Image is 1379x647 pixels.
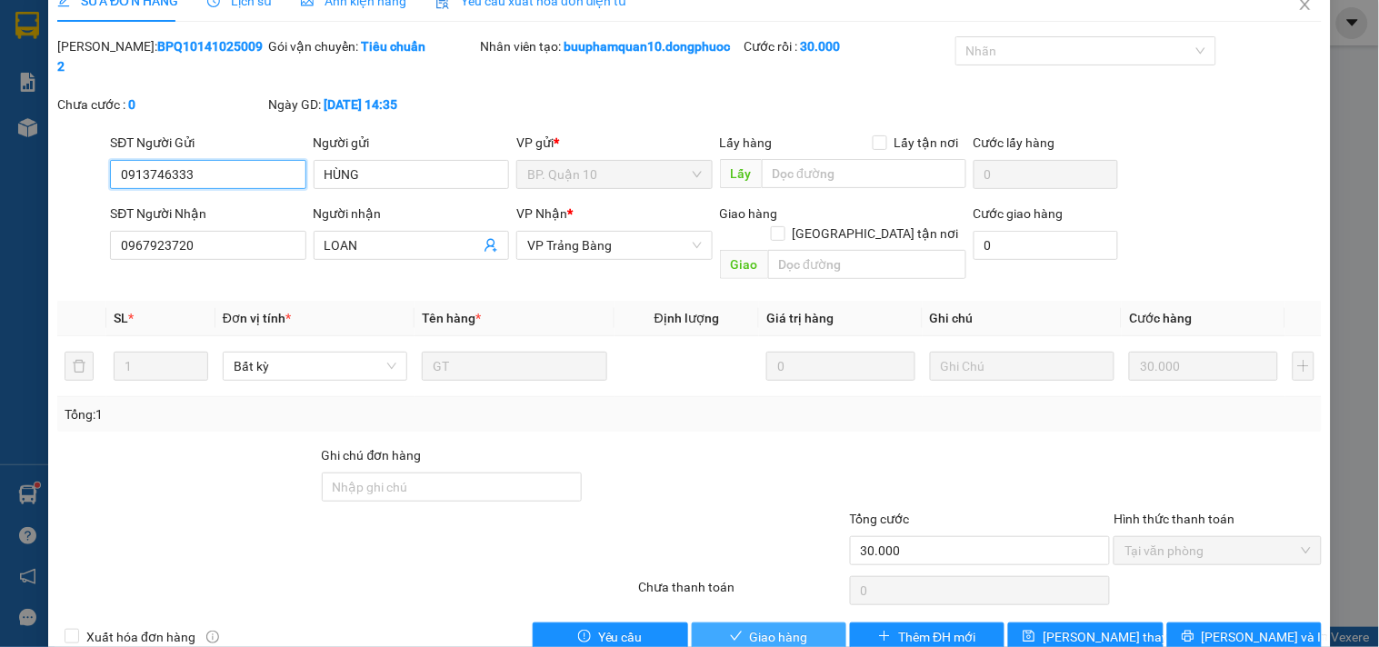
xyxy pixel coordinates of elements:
[480,36,741,56] div: Nhân viên tạo:
[40,132,111,143] span: 16:34:23 [DATE]
[422,352,606,381] input: VD: Bàn, Ghế
[144,81,223,92] span: Hotline: 19001152
[6,11,87,91] img: logo
[785,224,966,244] span: [GEOGRAPHIC_DATA] tận nơi
[1124,537,1310,564] span: Tại văn phòng
[5,132,111,143] span: In ngày:
[144,10,249,25] strong: ĐỒNG PHƯỚC
[314,204,509,224] div: Người nhận
[720,135,773,150] span: Lấy hàng
[923,301,1122,336] th: Ghi chú
[57,36,265,76] div: [PERSON_NAME]:
[65,404,534,424] div: Tổng: 1
[79,627,203,647] span: Xuất hóa đơn hàng
[1182,630,1194,644] span: printer
[720,250,768,279] span: Giao
[114,311,128,325] span: SL
[234,353,396,380] span: Bất kỳ
[974,231,1119,260] input: Cước giao hàng
[144,29,245,52] span: Bến xe [GEOGRAPHIC_DATA]
[206,631,219,643] span: info-circle
[578,630,591,644] span: exclamation-circle
[322,448,422,463] label: Ghi chú đơn hàng
[314,133,509,153] div: Người gửi
[223,311,291,325] span: Đơn vị tính
[974,160,1119,189] input: Cước lấy hàng
[1043,627,1188,647] span: [PERSON_NAME] thay đổi
[762,159,966,188] input: Dọc đường
[730,630,743,644] span: check
[5,117,195,128] span: [PERSON_NAME]:
[1202,627,1329,647] span: [PERSON_NAME] và In
[269,95,476,114] div: Ngày GD:
[516,133,712,153] div: VP gửi
[144,55,250,77] span: 01 Võ Văn Truyện, KP.1, Phường 2
[110,204,305,224] div: SĐT Người Nhận
[768,250,966,279] input: Dọc đường
[1129,352,1278,381] input: 0
[322,473,583,502] input: Ghi chú đơn hàng
[1129,311,1192,325] span: Cước hàng
[91,115,195,129] span: VPTrB1410250052
[750,627,808,647] span: Giao hàng
[57,39,263,74] b: BPQ101410250092
[1293,352,1314,381] button: plus
[974,206,1064,221] label: Cước giao hàng
[110,133,305,153] div: SĐT Người Gửi
[57,95,265,114] div: Chưa cước :
[1023,630,1035,644] span: save
[49,98,223,113] span: -----------------------------------------
[878,630,891,644] span: plus
[744,36,952,56] div: Cước rồi :
[269,36,476,56] div: Gói vận chuyển:
[850,512,910,526] span: Tổng cước
[564,39,730,54] b: buuphamquan10.dongphuoc
[527,232,701,259] span: VP Trảng Bàng
[65,352,94,381] button: delete
[655,311,719,325] span: Định lượng
[898,627,975,647] span: Thêm ĐH mới
[598,627,643,647] span: Yêu cầu
[930,352,1114,381] input: Ghi Chú
[636,577,847,609] div: Chưa thanh toán
[422,311,481,325] span: Tên hàng
[887,133,966,153] span: Lấy tận nơi
[1114,512,1234,526] label: Hình thức thanh toán
[362,39,426,54] b: Tiêu chuẩn
[516,206,567,221] span: VP Nhận
[484,238,498,253] span: user-add
[766,311,834,325] span: Giá trị hàng
[974,135,1055,150] label: Cước lấy hàng
[128,97,135,112] b: 0
[527,161,701,188] span: BP. Quận 10
[720,159,762,188] span: Lấy
[325,97,398,112] b: [DATE] 14:35
[720,206,778,221] span: Giao hàng
[801,39,841,54] b: 30.000
[766,352,915,381] input: 0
